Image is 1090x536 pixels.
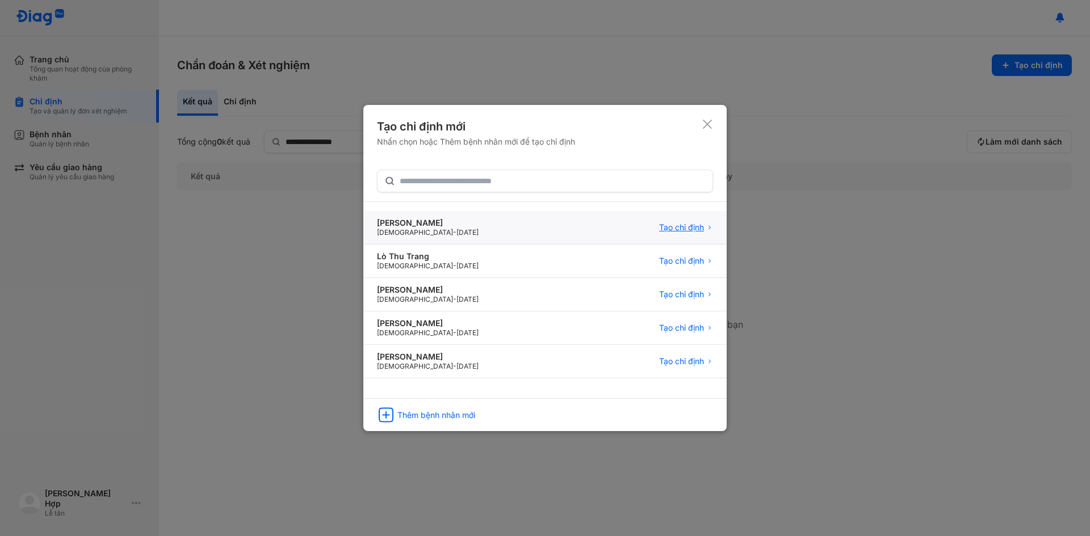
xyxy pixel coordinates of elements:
span: - [453,228,456,237]
span: - [453,328,456,337]
span: [DEMOGRAPHIC_DATA] [377,362,453,370]
span: - [453,295,456,303]
span: [DATE] [456,328,479,337]
div: [PERSON_NAME] [377,218,479,228]
div: [PERSON_NAME] [377,352,479,362]
span: Tạo chỉ định [659,222,704,233]
div: [PERSON_NAME] [377,318,479,328]
span: [DATE] [456,261,479,270]
div: Lò Thu Trang [377,251,479,261]
span: Tạo chỉ định [659,323,704,333]
span: Tạo chỉ định [659,289,704,299]
span: [DATE] [456,295,479,303]
span: - [453,261,456,270]
span: [DEMOGRAPHIC_DATA] [377,261,453,270]
span: Tạo chỉ định [659,356,704,366]
span: Tạo chỉ định [659,256,704,266]
span: [DEMOGRAPHIC_DATA] [377,228,453,237]
span: [DEMOGRAPHIC_DATA] [377,295,453,303]
span: - [453,362,456,370]
div: Nhấn chọn hoặc Thêm bệnh nhân mới để tạo chỉ định [377,137,575,147]
span: [DATE] [456,362,479,370]
span: [DEMOGRAPHIC_DATA] [377,328,453,337]
div: Thêm bệnh nhân mới [397,410,475,420]
div: [PERSON_NAME] [377,285,479,295]
div: Tạo chỉ định mới [377,119,575,134]
span: [DATE] [456,228,479,237]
